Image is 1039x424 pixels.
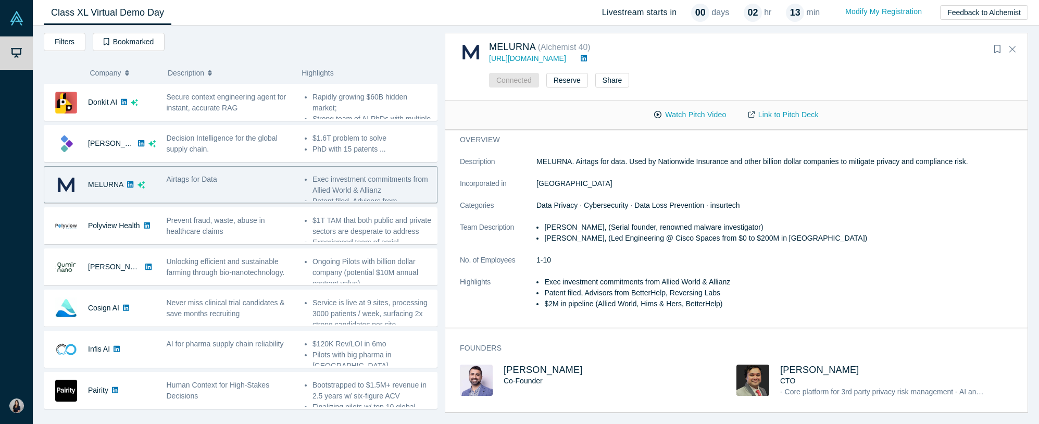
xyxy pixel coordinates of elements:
span: CTO [780,377,795,385]
a: Pairity [88,386,108,394]
img: Infis AI's Logo [55,339,77,360]
span: Secure context engineering agent for instant, accurate RAG [167,93,286,112]
li: [PERSON_NAME], (Serial founder, renowned malware investigator) [544,222,1013,233]
button: Company [90,62,157,84]
li: PhD with 15 patents ... [312,144,432,155]
a: Link to Pitch Deck [737,106,830,124]
li: Experienced team of serial entrepreneurs with successful exits of $400M+ ... [312,237,432,270]
img: Mendy Yang's Account [9,398,24,413]
div: 13 [786,4,804,22]
li: Pilots with big pharma in [GEOGRAPHIC_DATA] ... [312,350,432,371]
small: ( Alchemist 40 ) [538,43,591,52]
img: Cosign AI's Logo [55,297,77,319]
h3: Founders [460,343,998,354]
li: Ongoing Pilots with billion dollar company (potential $10M annual contract value) [312,256,432,289]
img: Kimaru AI's Logo [55,133,77,155]
li: Exec investment commitments from Allied World & Allianz [544,277,1013,288]
dt: Incorporated in [460,178,536,200]
dd: [GEOGRAPHIC_DATA] [536,178,1013,189]
span: Company [90,62,121,84]
a: MELURNA [489,42,536,52]
button: Connected [489,73,539,88]
svg: dsa ai sparkles [137,181,145,189]
span: Data Privacy · Cybersecurity · Data Loss Prevention · insurtech [536,201,740,209]
a: [PERSON_NAME] [504,365,583,375]
span: Airtags for Data [167,175,217,183]
p: MELURNA. Airtags for data. Used by Nationwide Insurance and other billion dollar companies to mit... [536,156,1013,167]
li: Exec investment commitments from Allied World & Allianz [312,174,432,196]
h3: overview [460,134,998,145]
li: Patent filed, Advisors from BetterHelp, Reversing Labs [544,288,1013,298]
span: Human Context for High-Stakes Decisions [167,381,270,400]
span: AI for pharma supply chain reliability [167,340,284,348]
span: Never miss clinical trial candidates & save months recruiting [167,298,285,318]
span: Decision Intelligence for the global supply chain. [167,134,278,153]
li: $1.6T problem to solve [312,133,432,144]
span: Unlocking efficient and sustainable farming through bio-nanotechnology. [167,257,285,277]
div: 00 [691,4,709,22]
a: Polyview Health [88,221,140,230]
a: [PERSON_NAME] [88,263,148,271]
p: hr [764,6,771,19]
dd: 1-10 [536,255,1013,266]
img: Polyview Health's Logo [55,215,77,237]
a: Class XL Virtual Demo Day [44,1,171,25]
img: MELURNA's Logo [55,174,77,196]
li: Bootstrapped to $1.5M+ revenue in 2.5 years w/ six-figure ACV [312,380,432,402]
li: $1T TAM that both public and private sectors are desperate to address [312,215,432,237]
a: [PERSON_NAME] [780,365,859,375]
p: days [711,6,729,19]
a: Modify My Registration [834,3,933,21]
a: [PERSON_NAME] [88,139,148,147]
li: $120K Rev/LOI in 6mo [312,339,432,350]
dt: Categories [460,200,536,222]
li: [PERSON_NAME], (Led Engineering @ Cisco Spaces from $0 to $200M in [GEOGRAPHIC_DATA]) [544,233,1013,244]
span: Prevent fraud, waste, abuse in healthcare claims [167,216,265,235]
a: Infis AI [88,345,110,353]
dt: Description [460,156,536,178]
img: Qumir Nano's Logo [55,256,77,278]
img: Alchemist Vault Logo [9,11,24,26]
img: Sam Jadali's Profile Image [460,365,493,396]
button: Bookmark [990,42,1005,57]
button: Bookmarked [93,33,165,51]
svg: dsa ai sparkles [148,140,156,147]
a: Cosign AI [88,304,119,312]
h4: Livestream starts in [602,7,677,17]
li: Service is live at 9 sites, processing 3000 patients / week, surfacing 2x strong candidates per s... [312,297,432,330]
a: [URL][DOMAIN_NAME] [489,54,566,63]
dt: No. of Employees [460,255,536,277]
img: MELURNA's Logo [460,41,482,63]
button: Reserve [546,73,588,88]
button: Filters [44,33,85,51]
li: Patent filed, Advisors from BetterHelp, Reversing Labs ... [312,196,432,218]
img: Pairity's Logo [55,380,77,402]
li: $2M in pipeline (Allied World, Hims & Hers, BetterHelp) [544,298,1013,309]
span: Description [168,62,204,84]
a: MELURNA [88,180,123,189]
li: Strong team of AI PhDs with multiple patents ... [312,114,432,135]
img: Donkit AI's Logo [55,92,77,114]
a: Donkit AI [88,98,117,106]
button: Close [1005,41,1020,58]
button: Share [595,73,629,88]
span: Highlights [302,69,333,77]
dt: Highlights [460,277,536,320]
dt: Team Description [460,222,536,255]
button: Description [168,62,291,84]
button: Watch Pitch Video [643,106,737,124]
img: Abhishek Bhattacharyya's Profile Image [736,365,769,396]
div: 02 [744,4,762,22]
button: Feedback to Alchemist [940,5,1028,20]
li: Rapidly growing $60B hidden market; [312,92,432,114]
span: Co-Founder [504,377,543,385]
svg: dsa ai sparkles [131,99,138,106]
p: min [806,6,820,19]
